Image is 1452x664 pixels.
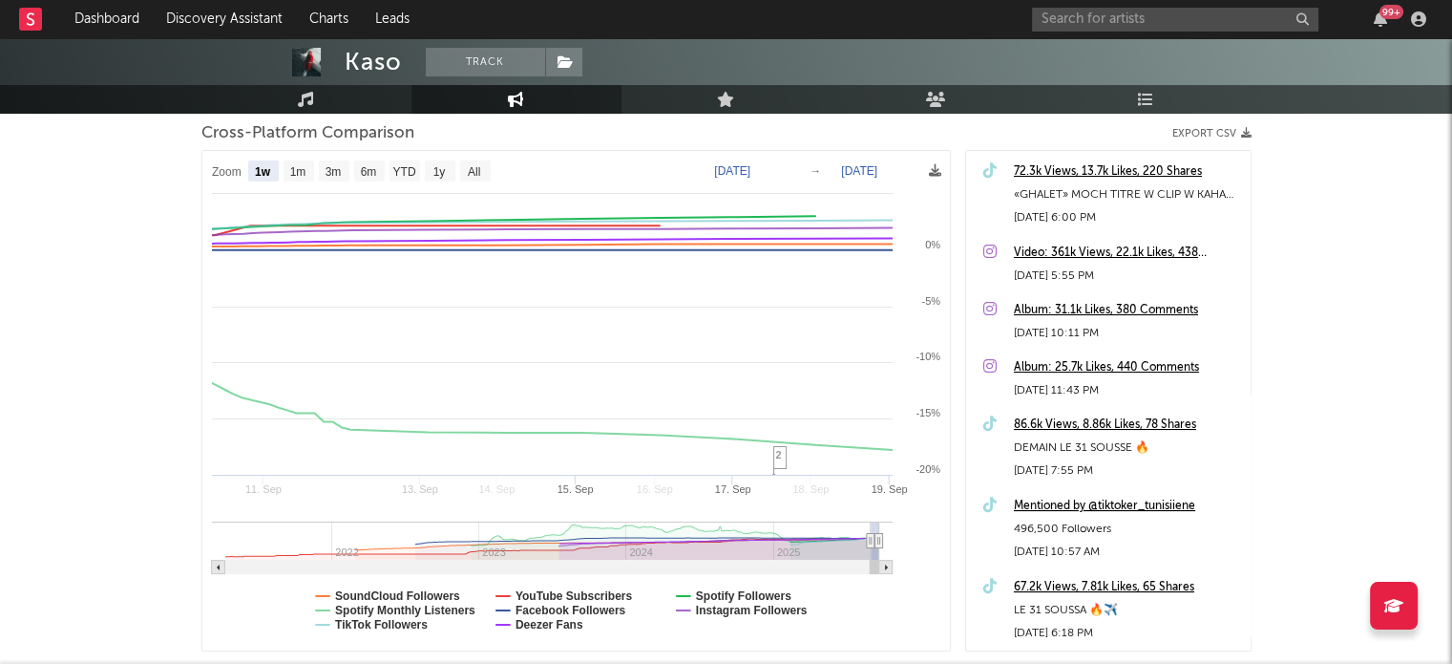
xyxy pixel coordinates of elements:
[345,48,402,76] div: Kaso
[1014,242,1241,265] a: Video: 361k Views, 22.1k Likes, 438 Comments
[792,483,829,495] text: 18. Sep
[1014,495,1241,518] a: Mentioned by @tiktoker_tunisiiene
[1014,299,1241,322] a: Album: 31.1k Likes, 380 Comments
[335,604,475,617] text: Spotify Monthly Listeners
[1014,356,1241,379] a: Album: 25.7k Likes, 440 Comments
[695,604,807,617] text: Instagram Followers
[515,604,625,617] text: Facebook Followers
[244,483,281,495] text: 11. Sep
[841,164,877,178] text: [DATE]
[401,483,437,495] text: 13. Sep
[1014,379,1241,402] div: [DATE] 11:43 PM
[1014,161,1241,183] a: 72.3k Views, 13.7k Likes, 220 Shares
[255,165,271,179] text: 1w
[810,164,821,178] text: →
[915,351,940,362] text: -10%
[1032,8,1318,32] input: Search for artists
[478,483,515,495] text: 14. Sep
[636,483,672,495] text: 16. Sep
[1014,576,1241,599] a: 67.2k Views, 7.81k Likes, 65 Shares
[915,407,940,418] text: -15%
[392,165,415,179] text: YTD
[695,589,790,603] text: Spotify Followers
[1014,622,1241,645] div: [DATE] 6:18 PM
[335,618,428,632] text: TikTok Followers
[1014,437,1241,460] div: DEMAIN LE 31 SOUSSE 🔥
[515,618,582,632] text: Deezer Fans
[1014,206,1241,229] div: [DATE] 6:00 PM
[335,589,460,603] text: SoundCloud Followers
[325,165,341,179] text: 3m
[925,239,940,250] text: 0%
[426,48,545,76] button: Track
[360,165,376,179] text: 6m
[515,589,632,603] text: YouTube Subscribers
[1014,322,1241,345] div: [DATE] 10:11 PM
[1014,541,1241,564] div: [DATE] 10:57 AM
[915,463,940,475] text: -20%
[1014,414,1241,437] a: 86.6k Views, 8.86k Likes, 78 Shares
[212,165,242,179] text: Zoom
[1014,518,1241,541] div: 496,500 Followers
[714,483,750,495] text: 17. Sep
[921,295,940,307] text: -5%
[1379,5,1403,19] div: 99 +
[1014,183,1241,206] div: «GHALET» MOCH TITRE W CLIP W KAHAW HOUWA “ MERCI “ L’AY WA7ED JA , GHANNA M3ANA , FRA7 W 3ACH M3A...
[1014,265,1241,288] div: [DATE] 5:55 PM
[201,122,414,145] span: Cross-Platform Comparison
[289,165,305,179] text: 1m
[467,165,479,179] text: All
[1014,460,1241,482] div: [DATE] 7:55 PM
[871,483,907,495] text: 19. Sep
[557,483,593,495] text: 15. Sep
[432,165,445,179] text: 1y
[1172,128,1252,139] button: Export CSV
[776,449,782,461] span: 2
[1374,11,1387,27] button: 99+
[1014,599,1241,622] div: LE 31 SOUSSA 🔥✈️
[714,164,750,178] text: [DATE]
